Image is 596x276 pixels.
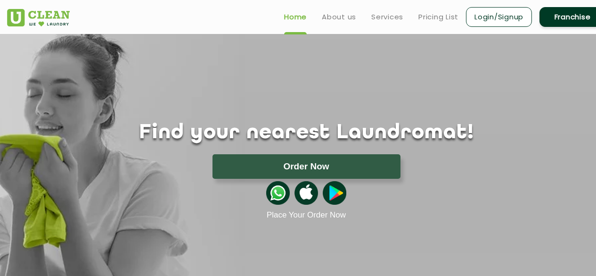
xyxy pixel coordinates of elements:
img: playstoreicon.png [323,181,346,205]
a: Home [284,11,307,23]
img: whatsappicon.png [266,181,290,205]
a: Login/Signup [466,7,532,27]
a: About us [322,11,356,23]
a: Services [371,11,403,23]
img: apple-icon.png [294,181,318,205]
img: UClean Laundry and Dry Cleaning [7,9,70,26]
button: Order Now [212,154,400,179]
a: Pricing List [418,11,458,23]
a: Place Your Order Now [267,210,346,220]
